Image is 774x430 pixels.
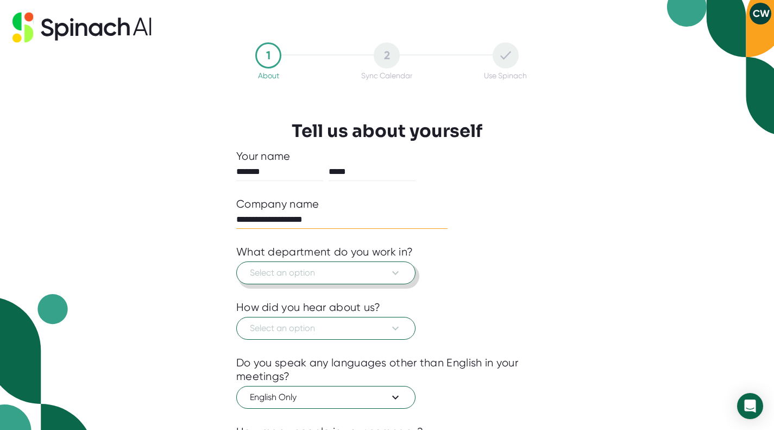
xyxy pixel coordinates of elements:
[236,261,416,284] button: Select an option
[374,42,400,68] div: 2
[484,71,527,80] div: Use Spinach
[236,245,413,259] div: What department do you work in?
[737,393,763,419] div: Open Intercom Messenger
[255,42,281,68] div: 1
[750,3,771,24] button: CW
[292,121,482,141] h3: Tell us about yourself
[236,386,416,409] button: English Only
[236,317,416,340] button: Select an option
[236,197,319,211] div: Company name
[250,322,402,335] span: Select an option
[250,391,402,404] span: English Only
[361,71,412,80] div: Sync Calendar
[250,266,402,279] span: Select an option
[258,71,279,80] div: About
[236,356,538,383] div: Do you speak any languages other than English in your meetings?
[236,149,538,163] div: Your name
[236,301,381,314] div: How did you hear about us?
